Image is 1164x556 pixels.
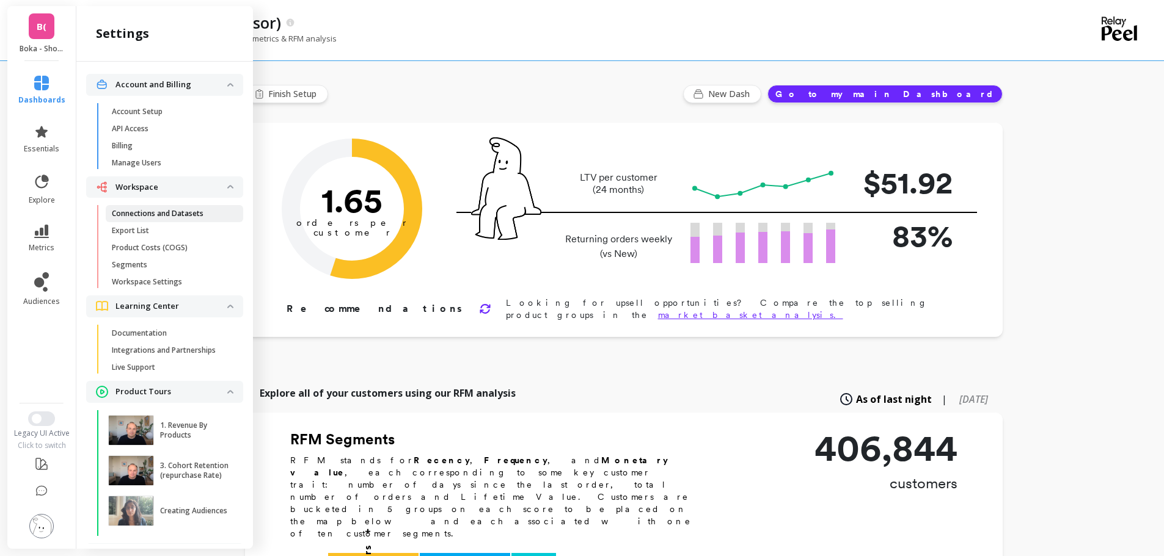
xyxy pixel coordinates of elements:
img: navigation item icon [96,181,108,193]
p: Documentation [112,328,167,338]
p: Product Costs (COGS) [112,243,188,253]
span: B( [37,20,46,34]
tspan: orders per [296,217,408,228]
img: navigation item icon [96,301,108,311]
p: Manage Users [112,158,161,168]
p: Looking for upsell opportunities? Compare the top selling product groups in the [506,297,964,321]
p: API Access [112,124,148,134]
img: down caret icon [227,390,233,394]
b: Recency [414,455,470,465]
img: down caret icon [227,185,233,189]
span: dashboards [18,95,65,105]
p: 1. Revenue By Products [160,421,229,440]
span: audiences [23,297,60,306]
p: customers [814,474,957,493]
p: Account Setup [112,107,163,117]
p: Learning Center [115,300,227,312]
p: Segments [112,260,147,270]
button: Finish Setup [245,85,328,103]
button: Switch to New UI [28,411,55,426]
span: As of last night [856,392,932,406]
p: Recommendations [287,301,464,316]
p: Integrations and Partnerships [112,345,216,355]
span: essentials [24,144,59,154]
p: $51.92 [855,160,953,206]
h2: settings [96,25,149,42]
p: Explore all of your customers using our RFM analysis [260,386,516,400]
p: Workspace Settings [112,277,182,287]
p: Boka - Shopify (Essor) [20,44,64,54]
a: market basket analysis. [658,310,843,320]
span: metrics [29,243,54,253]
button: New Dash [683,85,761,103]
text: 1.65 [321,180,383,220]
p: Creating Audiences [160,506,227,516]
span: | [942,392,947,406]
h2: RFM Segments [290,430,706,449]
div: Legacy UI Active [6,428,78,438]
img: navigation item icon [96,386,108,398]
span: explore [29,195,55,205]
button: Go to my main Dashboard [767,85,1003,103]
span: Finish Setup [268,88,320,100]
div: Click to switch [6,441,78,450]
p: LTV per customer (24 months) [562,171,676,196]
p: 406,844 [814,430,957,466]
img: down caret icon [227,83,233,87]
img: profile picture [29,514,54,538]
p: Product Tours [115,386,227,398]
p: RFM stands for , , and , each corresponding to some key customer trait: number of days since the ... [290,454,706,540]
img: down caret icon [227,305,233,308]
p: 3. Cohort Retention (repurchase Rate) [160,461,229,480]
p: Export List [112,226,149,236]
b: Frequency [484,455,547,465]
img: navigation item icon [96,79,108,90]
p: 83% [855,213,953,259]
p: Workspace [115,181,227,193]
p: Live Support [112,363,155,372]
p: Account and Billing [115,79,227,91]
img: pal seatted on line [471,137,541,240]
tspan: customer [313,227,390,238]
p: Billing [112,141,133,151]
span: [DATE] [959,392,988,406]
p: Connections and Datasets [112,209,203,218]
p: Returning orders weekly (vs New) [562,232,676,261]
span: New Dash [708,88,753,100]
